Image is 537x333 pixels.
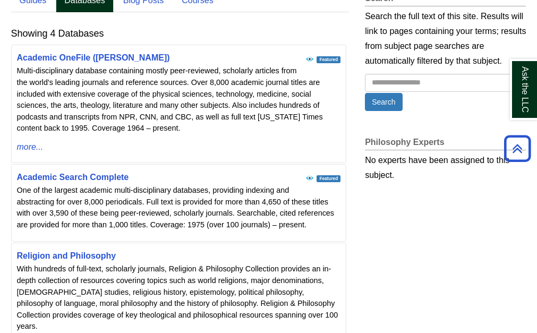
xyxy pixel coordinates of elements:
[17,53,170,62] a: Academic OneFile ([PERSON_NAME])
[365,150,526,183] div: No experts have been assigned to this subject.
[365,9,526,69] div: Search the full text of this site. Results will link to pages containing your terms; results from...
[17,140,341,155] a: more...
[317,56,340,63] span: Featured
[500,141,534,156] a: Back to Top
[365,138,526,150] h2: Philosophy Experts
[365,93,402,111] button: Search
[17,65,341,134] p: Multi-disciplinary database containing mostly peer-reviewed, scholarly articles from the world's ...
[317,175,340,182] span: Featured
[17,173,129,182] a: Academic Search Complete
[305,55,314,63] img: Peer Reviewed
[305,174,314,182] img: Peer Reviewed
[17,185,341,230] p: One of the largest academic multi-disciplinary databases, providing indexing and abstracting for ...
[17,263,341,332] div: With hundreds of full-text, scholarly journals, Religion & Philosophy Collection provides an in-d...
[17,251,116,260] a: Religion and Philosophy
[11,28,104,39] h2: Showing 4 Databases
